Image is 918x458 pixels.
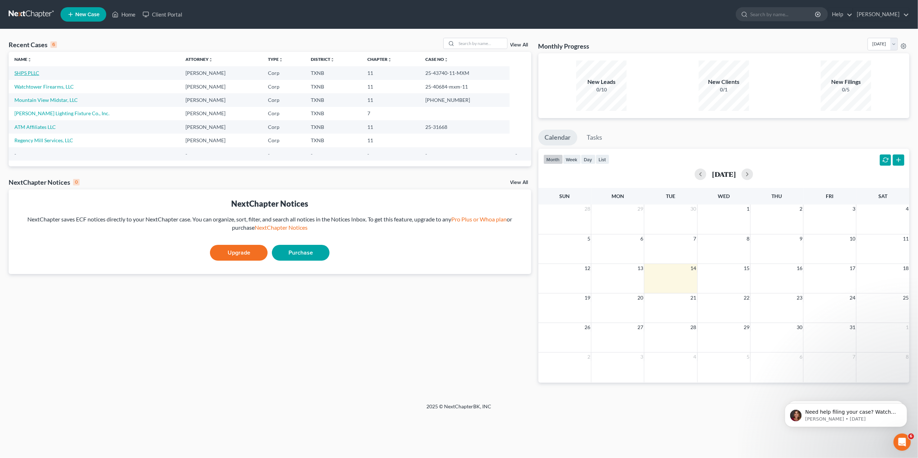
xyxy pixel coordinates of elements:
div: New Clients [699,78,749,86]
span: - [185,151,187,157]
a: Nameunfold_more [14,57,32,62]
span: 27 [637,323,644,332]
span: Thu [771,193,782,199]
div: 0/10 [576,86,627,93]
span: Tue [666,193,676,199]
span: 30 [796,323,803,332]
a: Watchtower Firearms, LLC [14,84,74,90]
a: Home [108,8,139,21]
span: 20 [637,293,644,302]
td: [PERSON_NAME] [180,93,262,107]
span: 19 [584,293,591,302]
span: 2 [587,353,591,361]
td: TXNB [305,134,362,147]
button: list [596,154,609,164]
a: Pro Plus or Whoa plan [451,216,507,223]
td: Corp [262,66,305,80]
td: 11 [362,80,419,93]
span: 29 [743,323,750,332]
a: [PERSON_NAME] [853,8,909,21]
span: - [268,151,270,157]
a: Case Nounfold_more [425,57,448,62]
div: Recent Cases [9,40,57,49]
span: 28 [584,205,591,213]
span: 6 [908,434,914,439]
a: Districtunfold_more [311,57,335,62]
span: 8 [746,234,750,243]
a: Help [828,8,852,21]
span: 9 [799,234,803,243]
span: Sun [560,193,570,199]
span: Sat [878,193,887,199]
a: [PERSON_NAME] Lighting Fixture Co., Inc. [14,110,109,116]
i: unfold_more [444,58,448,62]
a: Calendar [538,130,577,145]
td: 25-40684-mxm-11 [420,80,510,93]
a: SHPS PLLC [14,70,39,76]
span: - [425,151,427,157]
span: Wed [718,193,730,199]
i: unfold_more [388,58,392,62]
span: 3 [640,353,644,361]
div: NextChapter saves ECF notices directly to your NextChapter case. You can organize, sort, filter, ... [14,215,525,232]
span: Mon [612,193,624,199]
a: Client Portal [139,8,186,21]
span: Fri [826,193,834,199]
a: Chapterunfold_more [367,57,392,62]
i: unfold_more [27,58,32,62]
a: Attorneyunfold_more [185,57,213,62]
span: 6 [640,234,644,243]
span: 26 [584,323,591,332]
i: unfold_more [279,58,283,62]
span: 30 [690,205,697,213]
div: New Filings [821,78,871,86]
a: Regency Mill Services, LLC [14,137,73,143]
div: 2025 © NextChapterBK, INC [254,403,664,416]
a: Tasks [581,130,609,145]
input: Search by name... [457,38,507,49]
div: New Leads [576,78,627,86]
td: 11 [362,134,419,147]
span: 15 [743,264,750,273]
td: [PERSON_NAME] [180,134,262,147]
td: Corp [262,93,305,107]
span: 5 [587,234,591,243]
span: 24 [849,293,856,302]
h3: Monthly Progress [538,42,590,50]
iframe: Intercom notifications message [774,388,918,439]
div: 0 [73,179,80,185]
td: Corp [262,120,305,134]
button: week [563,154,581,164]
span: 4 [905,205,909,213]
span: 1 [746,205,750,213]
span: 10 [849,234,856,243]
span: 7 [852,353,856,361]
a: View All [510,180,528,185]
td: TXNB [305,93,362,107]
span: 21 [690,293,697,302]
span: 11 [902,234,909,243]
td: Corp [262,107,305,120]
span: 23 [796,293,803,302]
td: [PERSON_NAME] [180,107,262,120]
td: [PERSON_NAME] [180,80,262,93]
a: Upgrade [210,245,268,261]
span: 5 [746,353,750,361]
span: - [14,151,16,157]
a: Typeunfold_more [268,57,283,62]
a: View All [510,42,528,48]
a: NextChapter Notices [255,224,308,231]
span: 7 [693,234,697,243]
div: 0/5 [821,86,871,93]
span: 8 [905,353,909,361]
div: NextChapter Notices [14,198,525,209]
h2: [DATE] [712,170,736,178]
span: 6 [799,353,803,361]
div: NextChapter Notices [9,178,80,187]
td: TXNB [305,80,362,93]
a: ATM Affiliates LLC [14,124,56,130]
span: 14 [690,264,697,273]
span: 28 [690,323,697,332]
